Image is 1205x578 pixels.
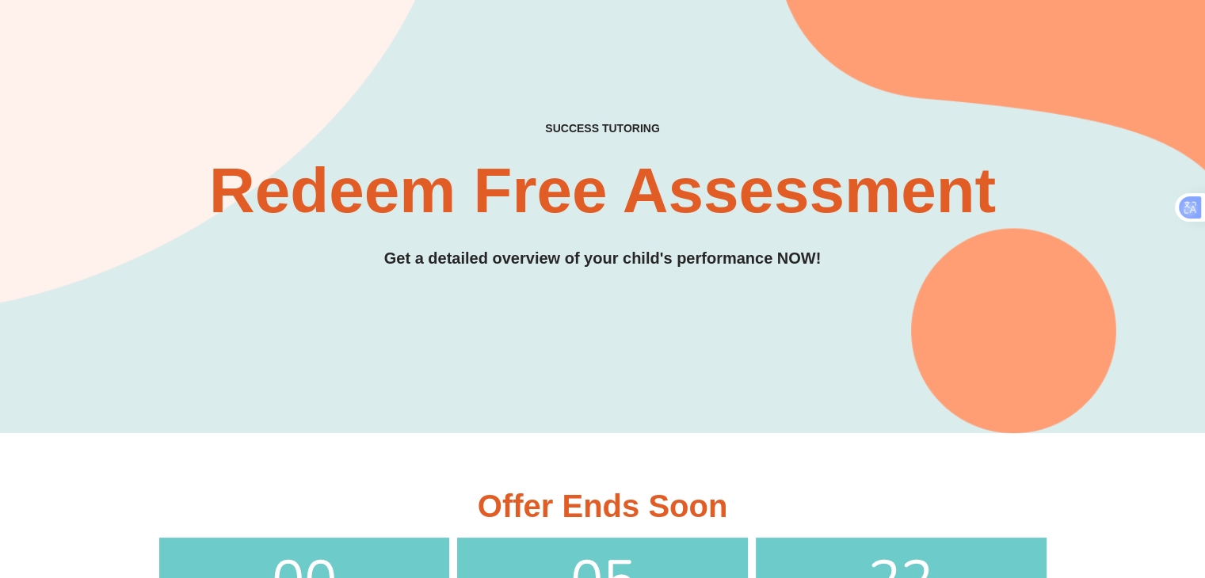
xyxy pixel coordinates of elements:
[60,159,1145,222] h2: Redeem Free Assessment
[159,490,1047,522] h3: Offer Ends Soon
[442,122,763,135] h4: SUCCESS TUTORING​
[941,400,1205,578] iframe: Chat Widget
[60,246,1145,271] h3: Get a detailed overview of your child's performance NOW!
